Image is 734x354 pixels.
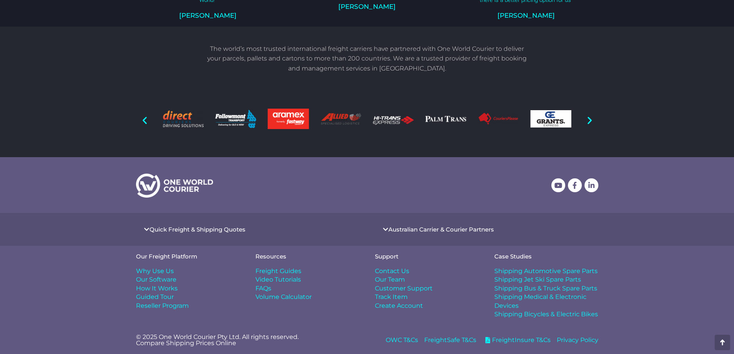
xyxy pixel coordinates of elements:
[375,293,408,301] span: Track Item
[482,336,551,344] a: FreightInsure T&Cs
[386,336,418,344] a: OWC T&Cs
[375,267,479,275] a: Contact Us
[255,284,271,293] span: FAQs
[375,275,479,284] a: Our Team
[375,284,433,293] span: Customer Support
[450,12,602,19] h2: [PERSON_NAME]
[163,98,571,142] div: Image Carousel
[375,267,409,275] span: Contact Us
[494,275,581,284] span: Shipping Jet Ski Spare Parts
[255,267,359,275] a: Freight Guides
[375,302,423,310] span: Create Account
[494,275,598,284] a: Shipping Jet Ski Spare Parts
[255,253,359,259] h4: Resources
[291,3,443,10] h2: [PERSON_NAME]
[136,275,176,284] span: Our Software
[320,113,361,128] div: 9 / 20
[424,336,476,344] a: FreightSafe T&Cs
[136,253,240,259] h4: Our Freight Platform
[136,284,240,293] a: How It Works
[373,113,414,125] img: Hi-Trans_logo_rev
[494,284,598,293] a: Shipping Bus & Truck Spare Parts
[530,110,571,130] div: 13 / 20
[425,116,466,122] img: Palm-Trans-rev
[136,275,240,284] a: Our Software
[136,293,174,301] span: Guided Tour
[388,226,494,232] a: Australian Carrier & Courier Partners
[494,253,598,259] h4: Case Studies
[215,110,256,130] div: 7 / 20
[375,275,405,284] span: Our Team
[494,293,598,310] a: Shipping Medical & Electronic Devices
[136,293,240,301] a: Guided Tour
[255,293,359,301] a: Volume Calculator
[136,267,174,275] span: Why Use Us
[255,284,359,293] a: FAQs
[320,113,361,125] img: Allied Express Logo courier service australia
[149,226,245,232] a: Quick Freight & Shipping Quotes
[255,267,301,275] span: Freight Guides
[373,113,414,128] div: 10 / 20
[494,267,598,275] a: Shipping Automotive Spare Parts
[478,112,519,126] img: Couriers Please Logo small
[375,302,479,310] a: Create Account
[494,284,597,293] span: Shipping Bus & Truck Spare Parts
[255,275,301,284] span: Video Tutorials
[268,109,309,132] div: 8 / 20
[478,112,519,128] div: 12 / 20
[136,267,240,275] a: Why Use Us
[132,12,284,19] h2: [PERSON_NAME]
[136,302,240,310] a: Reseller Program
[255,293,312,301] span: Volume Calculator
[530,110,571,128] img: grants express transport white logo as seen on One World Courier
[136,302,189,310] span: Reseller Program
[205,44,529,74] p: The world’s most trusted international freight carriers have partnered with One World Courier to ...
[425,116,466,124] div: 11 / 20
[494,310,598,319] a: Shipping Bicycles & Electric Bikes
[268,109,309,129] img: Aramex
[163,111,204,129] div: 6 / 20
[494,267,598,275] span: Shipping Automotive Spare Parts
[136,334,359,346] p: © 2025 One World Courier Pty Ltd. All rights reserved. Compare Shipping Prices Online
[136,284,178,293] span: How It Works
[255,275,359,284] a: Video Tutorials
[215,110,256,128] img: Followmont Transport Queensland
[163,111,204,127] img: Direct
[375,284,479,293] a: Customer Support
[557,336,598,344] a: Privacy Policy
[375,253,479,259] h4: Support
[490,336,551,344] span: FreightInsure T&Cs
[375,293,479,301] a: Track Item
